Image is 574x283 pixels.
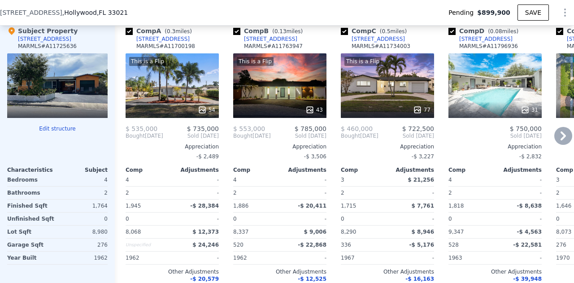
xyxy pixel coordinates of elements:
div: [STREET_ADDRESS] [459,35,513,43]
span: 1,886 [233,203,248,209]
div: [STREET_ADDRESS] [352,35,405,43]
div: Comp [448,166,495,174]
span: Sold [DATE] [271,132,326,139]
div: Adjustments [495,166,542,174]
div: 77 [413,105,430,114]
div: - [282,213,326,225]
span: 276 [556,242,566,248]
div: Unspecified [126,239,170,251]
span: 0 [448,216,452,222]
div: Lot Sqft [7,226,56,238]
span: $899,900 [477,8,510,17]
span: 0.13 [274,28,287,35]
div: - [174,213,219,225]
div: Subject Property [7,26,78,35]
div: MARMLS # A11700198 [136,43,195,50]
span: $ 12,373 [192,229,219,235]
div: 2 [341,187,386,199]
span: $ 8,946 [412,229,434,235]
span: $ 553,000 [233,125,265,132]
div: 4 [59,174,108,186]
div: - [282,252,326,264]
div: 276 [59,239,108,251]
div: Year Built [7,252,56,264]
div: Comp B [233,26,306,35]
div: Comp [126,166,172,174]
div: MARMLS # A11796936 [459,43,518,50]
div: Other Adjustments [233,268,326,275]
span: , Hollywood [62,8,128,17]
span: -$ 12,525 [298,276,326,282]
span: -$ 3,227 [412,153,434,160]
span: 9,347 [448,229,464,235]
span: 8,337 [233,229,248,235]
span: -$ 16,163 [405,276,434,282]
span: 1,715 [341,203,356,209]
div: [DATE] [233,132,271,139]
div: - [497,187,542,199]
div: Appreciation [126,143,219,150]
div: - [497,174,542,186]
div: 54 [198,105,215,114]
div: Comp [233,166,280,174]
div: MARMLS # A11734003 [352,43,410,50]
div: This is a Flip [237,57,274,66]
div: Adjustments [280,166,326,174]
span: Sold [DATE] [163,132,219,139]
span: Pending [448,8,477,17]
span: -$ 3,506 [304,153,326,160]
span: $ 735,000 [187,125,219,132]
span: 8,068 [126,229,141,235]
div: MARMLS # A11725636 [18,43,77,50]
div: 0 [59,213,108,225]
div: Other Adjustments [341,268,434,275]
div: Bedrooms [7,174,56,186]
div: Comp C [341,26,410,35]
span: $ 24,246 [192,242,219,248]
span: 1,818 [448,203,464,209]
div: This is a Flip [129,57,166,66]
div: - [389,187,434,199]
a: [STREET_ADDRESS] [233,35,297,43]
div: 2 [448,187,493,199]
div: Bathrooms [7,187,56,199]
span: Bought [341,132,360,139]
div: Appreciation [448,143,542,150]
div: Comp A [126,26,196,35]
span: $ 722,500 [402,125,434,132]
div: Comp [341,166,387,174]
div: Adjustments [387,166,434,174]
span: ( miles) [484,28,522,35]
a: [STREET_ADDRESS] [341,35,405,43]
button: Show Options [556,4,574,22]
div: Adjustments [172,166,219,174]
div: - [282,187,326,199]
div: 2 [233,187,278,199]
span: , FL 33021 [97,9,128,16]
span: ( miles) [161,28,195,35]
span: -$ 2,489 [196,153,219,160]
div: - [282,174,326,186]
div: 1962 [59,252,108,264]
span: -$ 28,384 [190,203,219,209]
div: Garage Sqft [7,239,56,251]
span: -$ 20,411 [298,203,326,209]
a: [STREET_ADDRESS] [448,35,513,43]
div: 1962 [233,252,278,264]
span: $ 21,256 [408,177,434,183]
span: $ 750,000 [510,125,542,132]
div: Characteristics [7,166,57,174]
div: Appreciation [341,143,434,150]
span: 0 [233,216,237,222]
span: -$ 20,579 [190,276,219,282]
span: -$ 5,176 [409,242,434,248]
span: Sold [DATE] [448,132,542,139]
div: 31 [521,105,538,114]
div: Finished Sqft [7,200,56,212]
span: 0 [556,216,560,222]
span: $ 460,000 [341,125,373,132]
div: Other Adjustments [448,268,542,275]
div: MARMLS # A11763947 [244,43,303,50]
div: [STREET_ADDRESS] [244,35,297,43]
div: - [174,187,219,199]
